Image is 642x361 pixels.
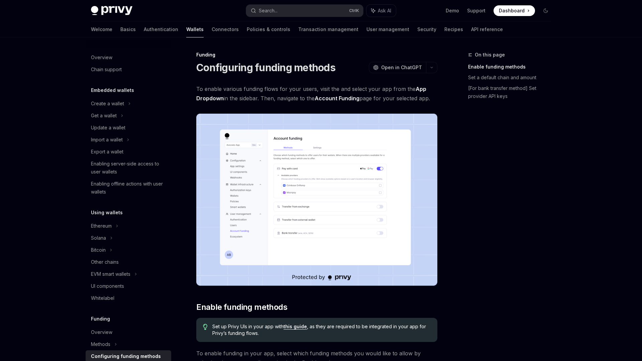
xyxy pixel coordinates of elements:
[212,21,239,37] a: Connectors
[91,66,122,74] div: Chain support
[86,292,171,304] a: Whitelabel
[369,62,426,73] button: Open in ChatGPT
[378,7,391,14] span: Ask AI
[468,62,556,72] a: Enable funding methods
[86,178,171,198] a: Enabling offline actions with user wallets
[91,234,106,242] div: Solana
[91,53,112,62] div: Overview
[467,7,486,14] a: Support
[444,21,463,37] a: Recipes
[120,21,136,37] a: Basics
[471,21,503,37] a: API reference
[91,328,112,336] div: Overview
[203,324,208,330] svg: Tip
[86,51,171,64] a: Overview
[246,5,363,17] button: Search...CtrlK
[91,136,123,144] div: Import a wallet
[91,222,112,230] div: Ethereum
[86,326,171,338] a: Overview
[91,258,119,266] div: Other chains
[196,302,287,313] span: Enable funding methods
[366,21,409,37] a: User management
[417,21,436,37] a: Security
[91,246,106,254] div: Bitcoin
[91,352,161,360] div: Configuring funding methods
[349,8,359,13] span: Ctrl K
[91,100,124,108] div: Create a wallet
[196,51,437,58] div: Funding
[91,160,167,176] div: Enabling server-side access to user wallets
[91,180,167,196] div: Enabling offline actions with user wallets
[196,62,335,74] h1: Configuring funding methods
[494,5,535,16] a: Dashboard
[468,83,556,102] a: [For bank transfer method] Set provider API keys
[91,340,110,348] div: Methods
[91,124,125,132] div: Update a wallet
[212,323,431,337] span: Set up Privy UIs in your app with , as they are required to be integrated in your app for Privy’s...
[196,84,437,103] span: To enable various funding flows for your users, visit the and select your app from the in the sid...
[91,315,110,323] h5: Funding
[86,146,171,158] a: Export a wallet
[86,64,171,76] a: Chain support
[284,324,307,330] a: this guide
[446,7,459,14] a: Demo
[91,209,123,217] h5: Using wallets
[91,148,123,156] div: Export a wallet
[91,112,117,120] div: Get a wallet
[366,5,396,17] button: Ask AI
[381,64,422,71] span: Open in ChatGPT
[86,256,171,268] a: Other chains
[196,114,437,286] img: Fundingupdate PNG
[91,86,134,94] h5: Embedded wallets
[91,294,114,302] div: Whitelabel
[259,7,278,15] div: Search...
[91,270,130,278] div: EVM smart wallets
[186,21,204,37] a: Wallets
[91,282,124,290] div: UI components
[468,72,556,83] a: Set a default chain and amount
[86,158,171,178] a: Enabling server-side access to user wallets
[86,280,171,292] a: UI components
[247,21,290,37] a: Policies & controls
[86,122,171,134] a: Update a wallet
[475,51,505,59] span: On this page
[540,5,551,16] button: Toggle dark mode
[499,7,525,14] span: Dashboard
[144,21,178,37] a: Authentication
[298,21,358,37] a: Transaction management
[91,21,112,37] a: Welcome
[91,6,132,15] img: dark logo
[315,95,359,102] a: Account Funding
